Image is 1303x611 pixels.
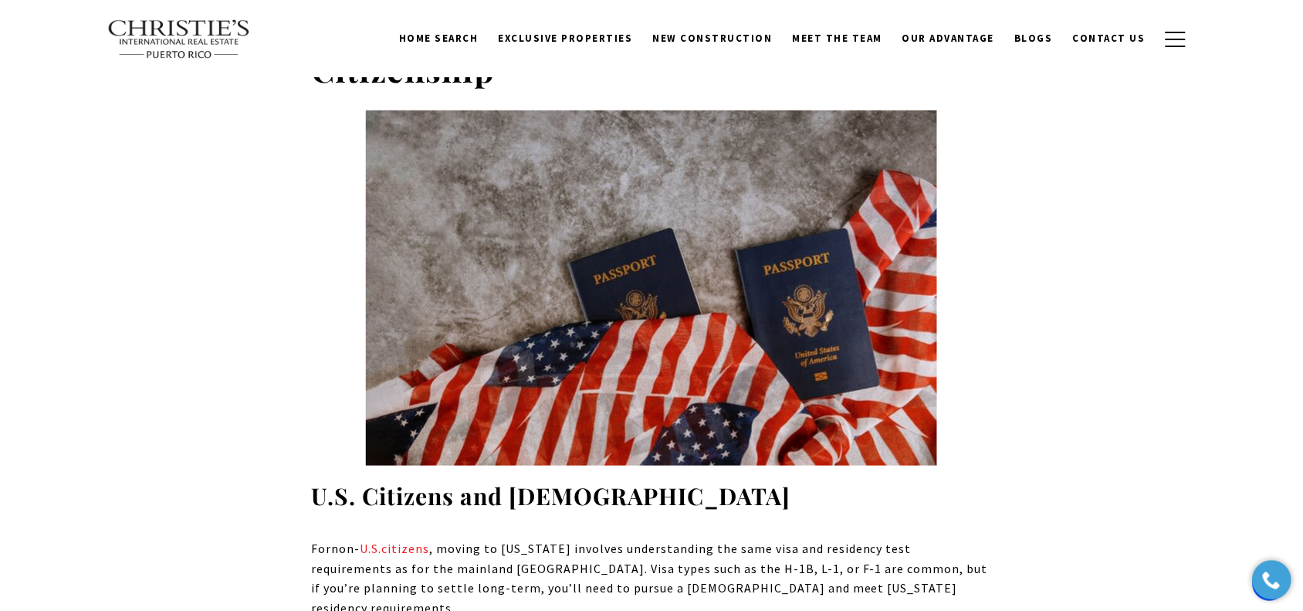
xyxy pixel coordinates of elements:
span: Blogs [1015,32,1054,45]
span: For [311,541,331,556]
span: non- [331,541,381,556]
a: citizens - open in a new tab [381,541,429,556]
span: Our Advantage [902,32,995,45]
a: U.S. - open in a new tab [360,541,381,556]
img: Two U.S. passports are placed on a textured surface, surrounded by a draped American flag. [366,110,937,466]
a: New Construction [643,24,783,53]
span: New Construction [653,32,773,45]
span: Exclusive Properties [499,32,633,45]
a: Meet the Team [783,24,893,53]
a: Home Search [389,24,489,53]
span: citizens [381,541,429,556]
a: Our Advantage [892,24,1005,53]
span: Contact Us [1073,32,1146,45]
strong: U.S. Citizens and [DEMOGRAPHIC_DATA] [311,480,790,511]
button: button [1156,17,1196,62]
a: Blogs [1005,24,1064,53]
a: Exclusive Properties [489,24,643,53]
a: Contact Us [1063,24,1156,53]
img: Christie's International Real Estate text transparent background [107,19,251,59]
